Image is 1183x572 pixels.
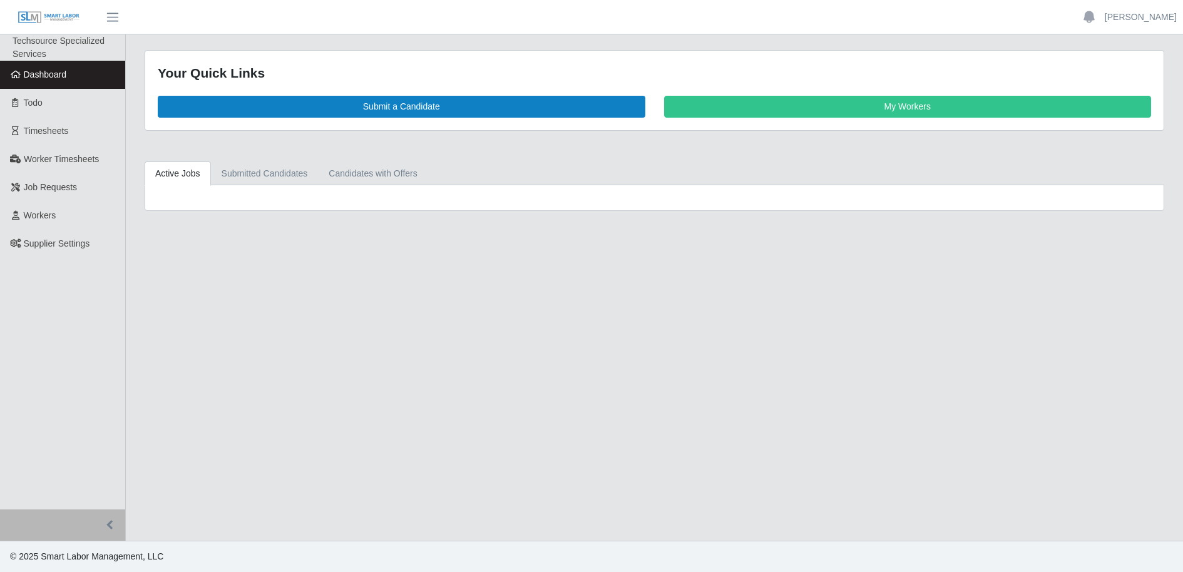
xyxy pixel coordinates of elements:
[664,96,1152,118] a: My Workers
[24,154,99,164] span: Worker Timesheets
[24,98,43,108] span: Todo
[158,96,645,118] a: Submit a Candidate
[158,63,1151,83] div: Your Quick Links
[13,36,105,59] span: Techsource Specialized Services
[10,551,163,561] span: © 2025 Smart Labor Management, LLC
[145,161,211,186] a: Active Jobs
[18,11,80,24] img: SLM Logo
[24,182,78,192] span: Job Requests
[318,161,428,186] a: Candidates with Offers
[211,161,319,186] a: Submitted Candidates
[24,126,69,136] span: Timesheets
[24,69,67,79] span: Dashboard
[24,210,56,220] span: Workers
[1105,11,1177,24] a: [PERSON_NAME]
[24,238,90,248] span: Supplier Settings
